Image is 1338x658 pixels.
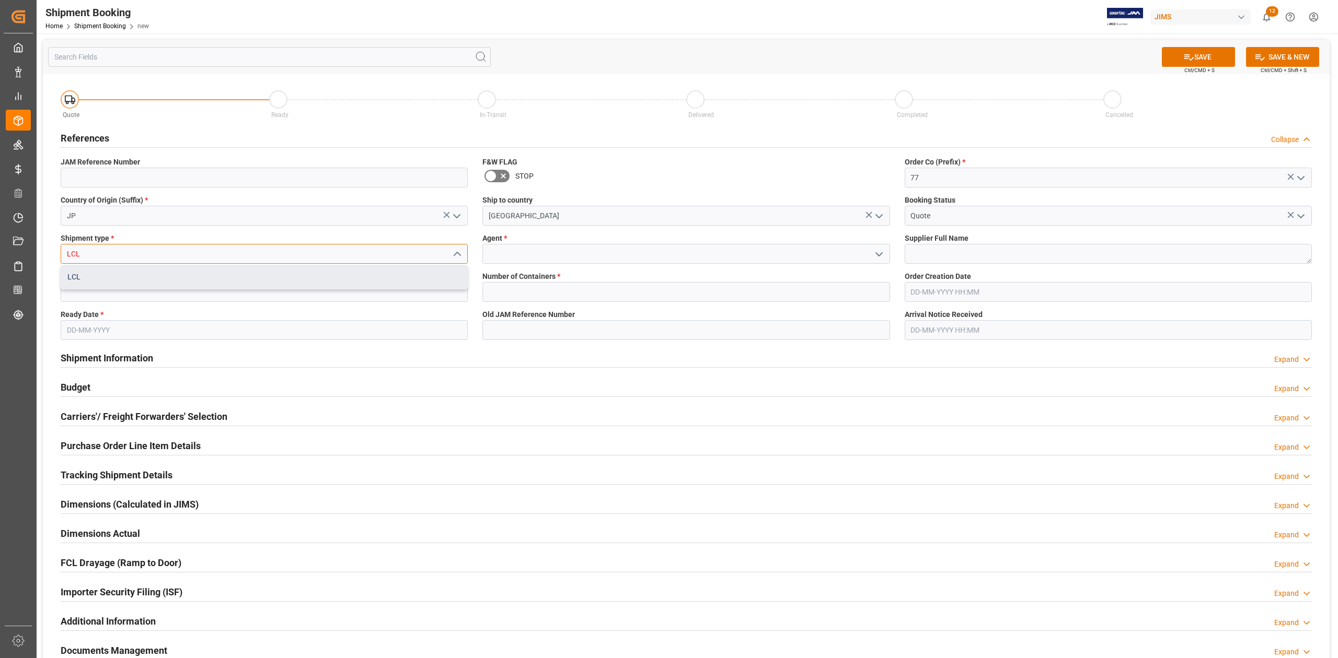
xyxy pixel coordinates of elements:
[1274,442,1299,453] div: Expand
[1274,617,1299,628] div: Expand
[482,157,517,168] span: F&W FLAG
[61,157,140,168] span: JAM Reference Number
[1246,47,1319,67] button: SAVE & NEW
[1107,8,1143,26] img: Exertis%20JAM%20-%20Email%20Logo.jpg_1722504956.jpg
[61,380,90,394] h2: Budget
[61,320,468,340] input: DD-MM-YYYY
[61,497,199,511] h2: Dimensions (Calculated in JIMS)
[1150,9,1251,25] div: JIMS
[1274,471,1299,482] div: Expand
[61,439,201,453] h2: Purchase Order Line Item Details
[897,111,928,119] span: Completed
[1292,170,1308,186] button: open menu
[1255,5,1278,29] button: show 12 new notifications
[45,22,63,30] a: Home
[870,246,886,262] button: open menu
[688,111,714,119] span: Delivered
[1274,530,1299,540] div: Expand
[905,309,983,320] span: Arrival Notice Received
[482,195,533,206] span: Ship to country
[1162,47,1235,67] button: SAVE
[448,246,464,262] button: close menu
[48,47,491,67] input: Search Fields
[1274,383,1299,394] div: Expand
[1184,66,1215,74] span: Ctrl/CMD + S
[61,585,182,599] h2: Importer Security Filing (ISF)
[74,22,126,30] a: Shipment Booking
[1274,588,1299,599] div: Expand
[482,233,507,244] span: Agent
[482,309,575,320] span: Old JAM Reference Number
[905,271,971,282] span: Order Creation Date
[1274,354,1299,365] div: Expand
[515,171,534,182] span: STOP
[61,351,153,365] h2: Shipment Information
[61,206,468,226] input: Type to search/select
[1274,647,1299,657] div: Expand
[905,195,955,206] span: Booking Status
[61,131,109,145] h2: References
[61,265,467,289] div: LCL
[905,282,1312,302] input: DD-MM-YYYY HH:MM
[480,111,506,119] span: In-Transit
[1261,66,1307,74] span: Ctrl/CMD + Shift + S
[905,233,968,244] span: Supplier Full Name
[1274,413,1299,424] div: Expand
[61,526,140,540] h2: Dimensions Actual
[905,320,1312,340] input: DD-MM-YYYY HH:MM
[61,409,227,424] h2: Carriers'/ Freight Forwarders' Selection
[870,208,886,224] button: open menu
[63,111,79,119] span: Quote
[905,157,965,168] span: Order Co (Prefix)
[482,271,560,282] span: Number of Containers
[1266,6,1278,17] span: 12
[61,195,148,206] span: Country of Origin (Suffix)
[1150,7,1255,27] button: JIMS
[61,556,181,570] h2: FCL Drayage (Ramp to Door)
[1292,208,1308,224] button: open menu
[61,614,156,628] h2: Additional Information
[61,643,167,657] h2: Documents Management
[1271,134,1299,145] div: Collapse
[271,111,289,119] span: Ready
[45,5,149,20] div: Shipment Booking
[1105,111,1133,119] span: Cancelled
[1274,500,1299,511] div: Expand
[448,208,464,224] button: open menu
[61,309,103,320] span: Ready Date
[61,468,172,482] h2: Tracking Shipment Details
[61,233,114,244] span: Shipment type
[1278,5,1302,29] button: Help Center
[1274,559,1299,570] div: Expand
